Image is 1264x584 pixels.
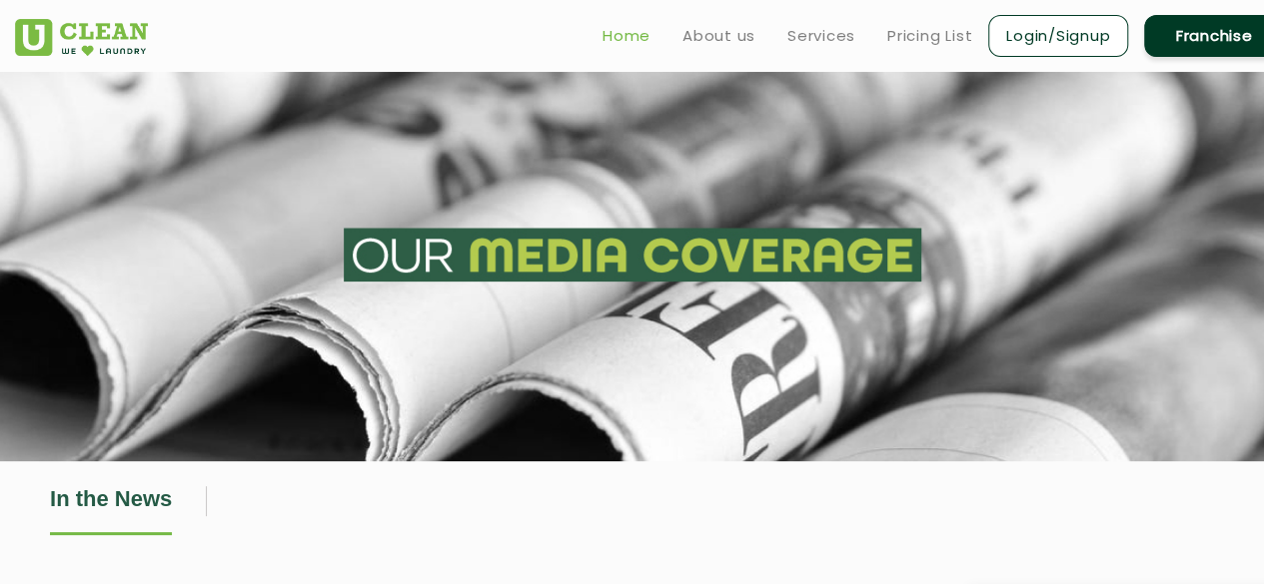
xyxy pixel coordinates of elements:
[887,24,972,48] a: Pricing List
[15,19,148,56] img: UClean Laundry and Dry Cleaning
[787,24,855,48] a: Services
[682,24,755,48] a: About us
[988,15,1128,57] a: Login/Signup
[50,486,172,535] a: In the News
[603,24,650,48] a: Home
